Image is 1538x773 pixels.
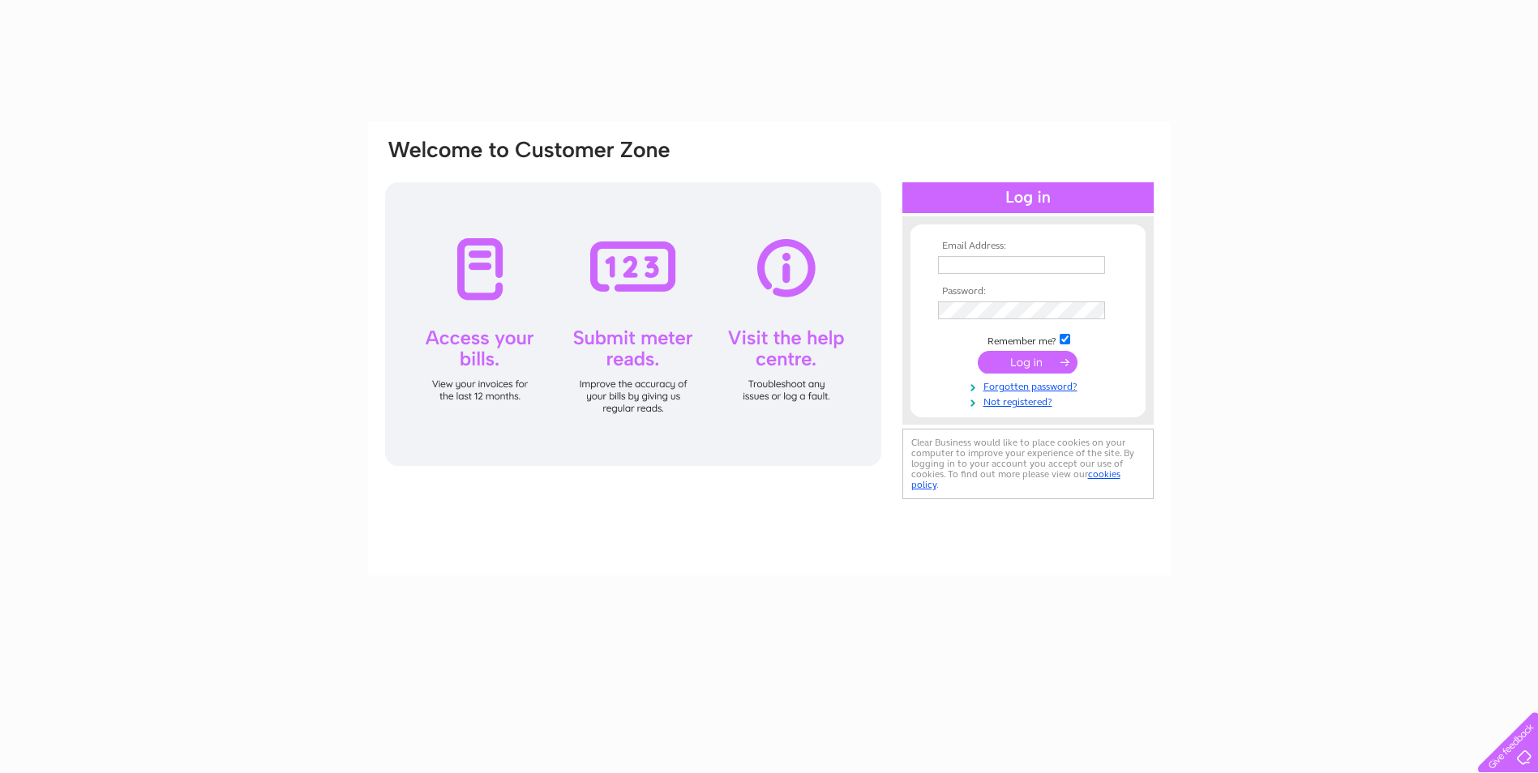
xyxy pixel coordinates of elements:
[934,286,1122,297] th: Password:
[978,351,1077,374] input: Submit
[938,378,1122,393] a: Forgotten password?
[934,241,1122,252] th: Email Address:
[911,468,1120,490] a: cookies policy
[934,331,1122,348] td: Remember me?
[938,393,1122,408] a: Not registered?
[902,429,1154,499] div: Clear Business would like to place cookies on your computer to improve your experience of the sit...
